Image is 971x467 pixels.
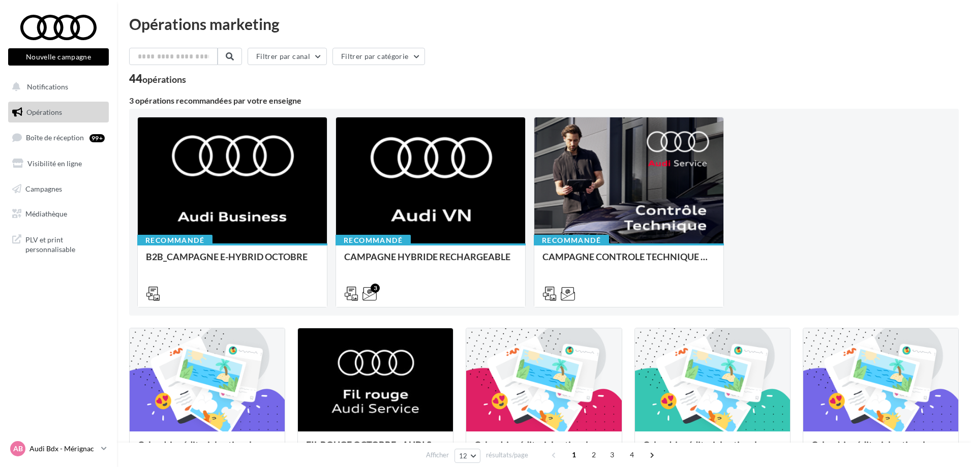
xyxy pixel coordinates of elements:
[8,439,109,458] a: AB Audi Bdx - Mérignac
[27,82,68,91] span: Notifications
[332,48,425,65] button: Filtrer par catégorie
[474,440,613,460] div: Calendrier éditorial national : semaine du 22.09 au 28.09
[6,153,111,174] a: Visibilité en ligne
[371,284,380,293] div: 3
[26,108,62,116] span: Opérations
[138,440,277,460] div: Calendrier éditorial national : semaine du 29.09 au 05.10
[25,184,62,193] span: Campagnes
[26,133,84,142] span: Boîte de réception
[142,75,186,84] div: opérations
[129,97,959,105] div: 3 opérations recommandées par votre enseigne
[248,48,327,65] button: Filtrer par canal
[604,447,620,463] span: 3
[13,444,23,454] span: AB
[146,252,319,272] div: B2B_CAMPAGNE E-HYBRID OCTOBRE
[426,450,449,460] span: Afficher
[6,127,111,148] a: Boîte de réception99+
[454,449,480,463] button: 12
[486,450,528,460] span: résultats/page
[89,134,105,142] div: 99+
[566,447,582,463] span: 1
[6,229,111,259] a: PLV et print personnalisable
[129,73,186,84] div: 44
[6,102,111,123] a: Opérations
[25,209,67,218] span: Médiathèque
[624,447,640,463] span: 4
[459,452,468,460] span: 12
[29,444,97,454] p: Audi Bdx - Mérignac
[137,235,213,246] div: Recommandé
[6,178,111,200] a: Campagnes
[542,252,715,272] div: CAMPAGNE CONTROLE TECHNIQUE 25€ OCTOBRE
[306,440,445,460] div: FIL ROUGE OCTOBRE - AUDI SERVICE
[27,159,82,168] span: Visibilité en ligne
[643,440,782,460] div: Calendrier éditorial national : semaine du 15.09 au 21.09
[811,440,950,460] div: Calendrier éditorial national : semaine du 08.09 au 14.09
[129,16,959,32] div: Opérations marketing
[534,235,609,246] div: Recommandé
[586,447,602,463] span: 2
[8,48,109,66] button: Nouvelle campagne
[6,203,111,225] a: Médiathèque
[6,76,107,98] button: Notifications
[344,252,517,272] div: CAMPAGNE HYBRIDE RECHARGEABLE
[25,233,105,255] span: PLV et print personnalisable
[336,235,411,246] div: Recommandé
